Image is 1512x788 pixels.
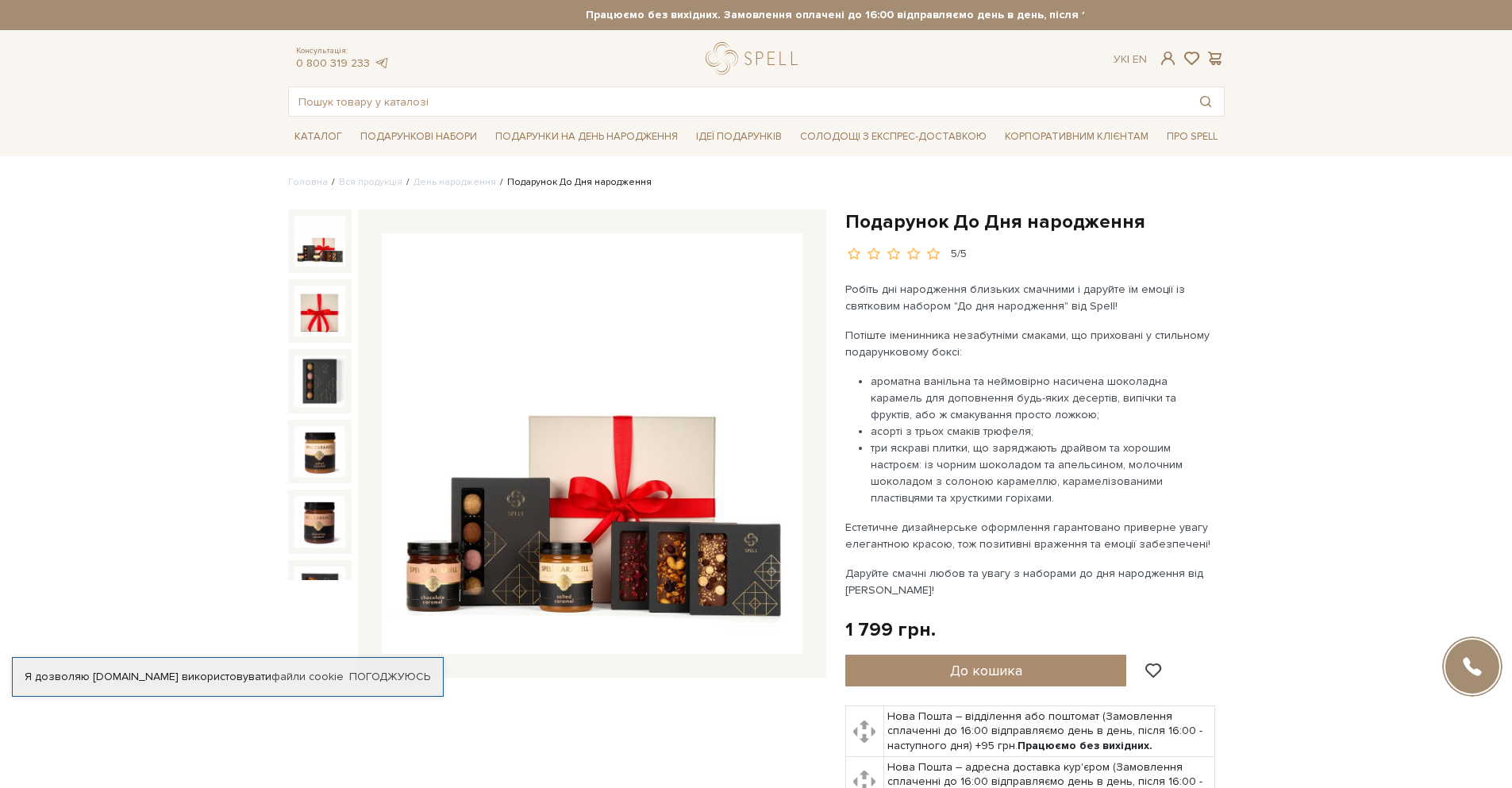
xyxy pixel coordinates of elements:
a: День народження [414,176,496,188]
b: Працюємо без вихідних. [1018,739,1152,752]
h1: Подарунок До Дня народження [845,209,1225,234]
img: Подарунок До Дня народження [294,496,345,547]
img: Подарунок До Дня народження [294,216,345,267]
li: асорті з трьох смаків трюфеля; [871,423,1218,440]
span: До кошика [950,662,1022,679]
p: Даруйте смачні любов та увагу з наборами до дня народження від [PERSON_NAME]! [845,565,1218,598]
img: Подарунок До Дня народження [294,286,345,336]
span: Подарункові набори [354,125,483,149]
button: Пошук товару у каталозі [1187,87,1224,116]
span: Про Spell [1160,125,1224,149]
button: До кошика [845,655,1127,686]
li: три яскраві плитки, що заряджають драйвом та хорошим настроєм: із чорним шоколадом та апельсином,... [871,440,1218,506]
img: Подарунок До Дня народження [294,356,345,406]
a: Солодощі з експрес-доставкою [794,123,993,150]
span: | [1127,52,1129,66]
p: Потіште іменинника незабутніми смаками, що приховані у стильному подарунковому боксі: [845,327,1218,360]
p: Естетичне дизайнерське оформлення гарантовано приверне увагу елегантною красою, тож позитивні вра... [845,519,1218,552]
span: Консультація: [296,46,390,56]
td: Нова Пошта – відділення або поштомат (Замовлення сплаченні до 16:00 відправляємо день в день, піс... [884,706,1215,757]
div: Ук [1114,52,1147,67]
img: Подарунок До Дня народження [382,233,802,654]
a: En [1133,52,1147,66]
div: 5/5 [951,247,967,262]
a: файли cookie [271,670,344,683]
a: Вся продукція [339,176,402,188]
img: Подарунок До Дня народження [294,567,345,617]
div: 1 799 грн. [845,617,936,642]
p: Робіть дні народження близьких смачними і даруйте їм емоції із святковим набором "До дня народжен... [845,281,1218,314]
span: Подарунки на День народження [489,125,684,149]
a: logo [706,42,805,75]
li: ароматна ванільна та неймовірно насичена шоколадна карамель для доповнення будь-яких десертів, ви... [871,373,1218,423]
a: telegram [374,56,390,70]
span: Ідеї подарунків [690,125,788,149]
a: Погоджуюсь [349,670,430,684]
div: Я дозволяю [DOMAIN_NAME] використовувати [13,670,443,684]
span: Каталог [288,125,348,149]
img: Подарунок До Дня народження [294,426,345,477]
a: 0 800 319 233 [296,56,370,70]
li: Подарунок До Дня народження [496,175,652,190]
a: Головна [288,176,328,188]
a: Корпоративним клієнтам [998,123,1155,150]
input: Пошук товару у каталозі [289,87,1187,116]
strong: Працюємо без вихідних. Замовлення оплачені до 16:00 відправляємо день в день, після 16:00 - насту... [429,8,1365,22]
